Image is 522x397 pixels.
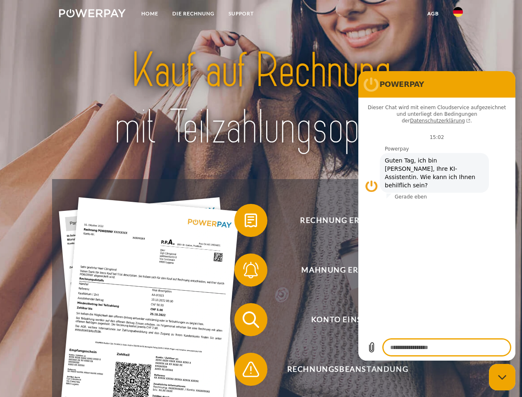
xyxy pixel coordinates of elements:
button: Rechnung erhalten? [234,204,449,237]
img: logo-powerpay-white.svg [59,9,126,17]
img: qb_warning.svg [241,359,261,380]
a: Home [134,6,165,21]
span: Rechnungsbeanstandung [246,353,449,386]
a: agb [420,6,446,21]
button: Rechnungsbeanstandung [234,353,449,386]
a: DIE RECHNUNG [165,6,222,21]
img: qb_bill.svg [241,210,261,231]
img: qb_bell.svg [241,260,261,280]
button: Konto einsehen [234,303,449,336]
span: Konto einsehen [246,303,449,336]
iframe: Messaging-Fenster [358,71,515,361]
img: qb_search.svg [241,309,261,330]
span: Mahnung erhalten? [246,254,449,287]
img: de [453,7,463,17]
span: Rechnung erhalten? [246,204,449,237]
img: title-powerpay_de.svg [79,40,443,158]
a: SUPPORT [222,6,261,21]
button: Mahnung erhalten? [234,254,449,287]
iframe: Schaltfläche zum Öffnen des Messaging-Fensters; Konversation läuft [489,364,515,390]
